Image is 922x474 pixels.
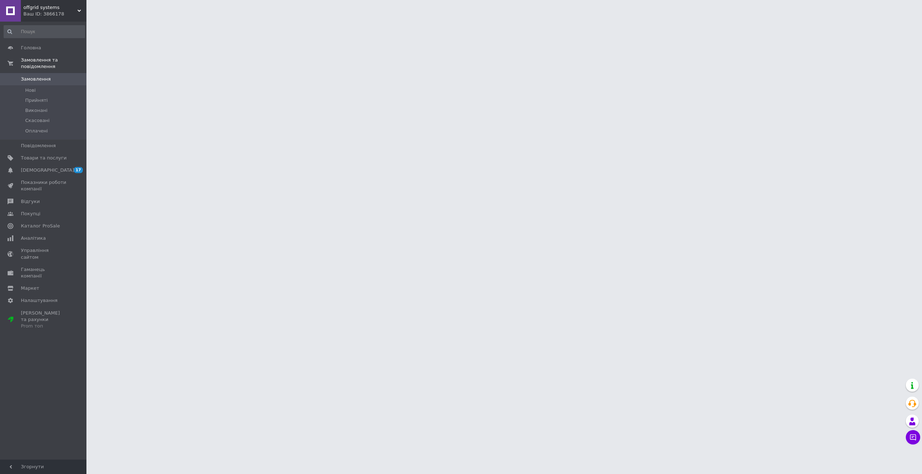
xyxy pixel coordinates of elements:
[21,235,46,241] span: Аналітика
[25,97,48,104] span: Прийняті
[21,143,56,149] span: Повідомлення
[21,223,60,229] span: Каталог ProSale
[74,167,83,173] span: 17
[21,247,67,260] span: Управління сайтом
[25,117,50,124] span: Скасовані
[23,4,77,11] span: offgrid systems
[25,107,48,114] span: Виконані
[21,45,41,51] span: Головна
[21,285,39,292] span: Маркет
[23,11,86,17] div: Ваш ID: 3866178
[4,25,85,38] input: Пошук
[25,128,48,134] span: Оплачені
[21,167,74,173] span: [DEMOGRAPHIC_DATA]
[21,323,67,329] div: Prom топ
[21,297,58,304] span: Налаштування
[25,87,36,94] span: Нові
[21,57,86,70] span: Замовлення та повідомлення
[21,266,67,279] span: Гаманець компанії
[21,198,40,205] span: Відгуки
[21,310,67,330] span: [PERSON_NAME] та рахунки
[906,430,920,444] button: Чат з покупцем
[21,179,67,192] span: Показники роботи компанії
[21,155,67,161] span: Товари та послуги
[21,76,51,82] span: Замовлення
[21,211,40,217] span: Покупці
